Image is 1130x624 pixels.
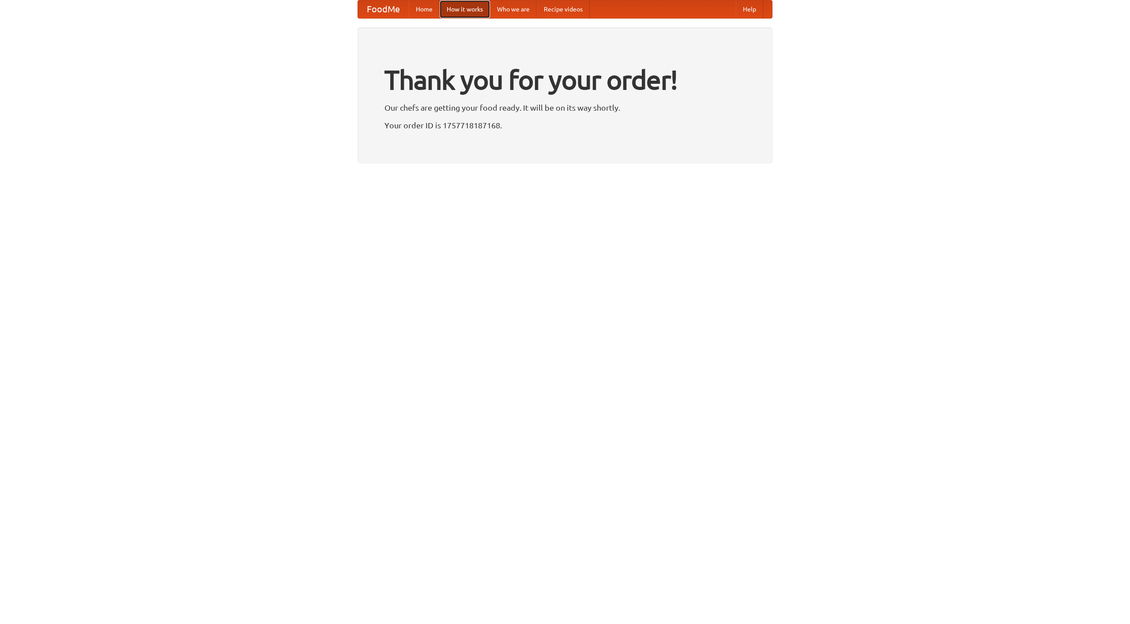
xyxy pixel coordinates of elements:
[358,0,409,18] a: FoodMe
[384,101,746,114] p: Our chefs are getting your food ready. It will be on its way shortly.
[384,59,746,101] h1: Thank you for your order!
[736,0,763,18] a: Help
[384,119,746,132] p: Your order ID is 1757718187168.
[490,0,537,18] a: Who we are
[537,0,590,18] a: Recipe videos
[440,0,490,18] a: How it works
[409,0,440,18] a: Home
